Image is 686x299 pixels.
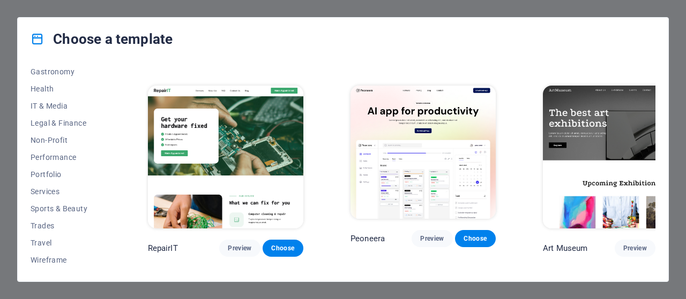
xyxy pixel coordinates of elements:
[31,85,101,93] span: Health
[351,86,496,219] img: Peoneera
[31,80,101,97] button: Health
[31,200,101,217] button: Sports & Beauty
[148,243,178,254] p: RepairIT
[623,244,647,252] span: Preview
[31,136,101,144] span: Non-Profit
[31,234,101,251] button: Travel
[464,234,487,243] span: Choose
[31,239,101,247] span: Travel
[31,119,101,127] span: Legal & Finance
[31,63,101,80] button: Gastronomy
[31,166,101,183] button: Portfolio
[615,240,655,257] button: Preview
[31,251,101,269] button: Wireframe
[31,97,101,114] button: IT & Media
[31,102,101,110] span: IT & Media
[31,204,101,213] span: Sports & Beauty
[219,240,260,257] button: Preview
[148,86,303,229] img: RepairIT
[31,153,101,162] span: Performance
[31,67,101,76] span: Gastronomy
[271,244,295,252] span: Choose
[420,234,444,243] span: Preview
[31,149,101,166] button: Performance
[31,183,101,200] button: Services
[31,132,101,149] button: Non-Profit
[31,256,101,264] span: Wireframe
[31,30,173,48] h4: Choose a template
[412,230,452,247] button: Preview
[31,170,101,179] span: Portfolio
[31,221,101,230] span: Trades
[455,230,496,247] button: Choose
[31,217,101,234] button: Trades
[31,114,101,132] button: Legal & Finance
[263,240,303,257] button: Choose
[31,187,101,196] span: Services
[228,244,251,252] span: Preview
[351,233,385,244] p: Peoneera
[543,243,587,254] p: Art Museum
